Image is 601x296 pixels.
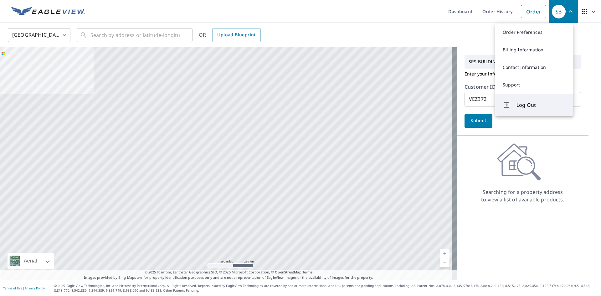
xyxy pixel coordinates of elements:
a: Terms of Use [3,286,23,290]
span: Log Out [516,101,566,109]
a: Contact Information [495,59,573,76]
a: Current Level 5, Zoom Out [440,258,449,267]
div: SB [552,5,566,18]
div: OR [199,28,261,42]
span: © 2025 TomTom, Earthstar Geographics SIO, © 2025 Microsoft Corporation, © [145,270,313,275]
a: OpenStreetMap [275,270,301,274]
button: Log Out [495,94,573,116]
input: Search by address or latitude-longitude [90,26,180,44]
label: Customer ID [465,84,500,89]
a: Order [521,5,546,18]
a: Order Preferences [495,23,573,41]
img: EV Logo [11,7,85,16]
div: [GEOGRAPHIC_DATA] [8,26,70,44]
p: Searching for a property address to view a list of available products. [481,188,565,203]
div: Aerial [22,253,39,269]
a: Terms [302,270,313,274]
a: Current Level 5, Zoom In [440,249,449,258]
p: © 2025 Eagle View Technologies, Inc. and Pictometry International Corp. All Rights Reserved. Repo... [54,283,598,293]
a: Upload Blueprint [212,28,260,42]
div: Aerial [8,253,54,269]
p: Enter your information to continue. [465,69,581,79]
a: Billing Information [495,41,573,59]
a: Support [495,76,573,94]
p: SRS BUILDING PRODUCTS - FRESNO - 0372 RLFRE [466,56,579,67]
button: Submit [465,114,492,128]
span: Submit [470,117,487,125]
a: Privacy Policy [24,286,45,290]
span: Upload Blueprint [217,31,255,39]
p: | [3,286,45,290]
